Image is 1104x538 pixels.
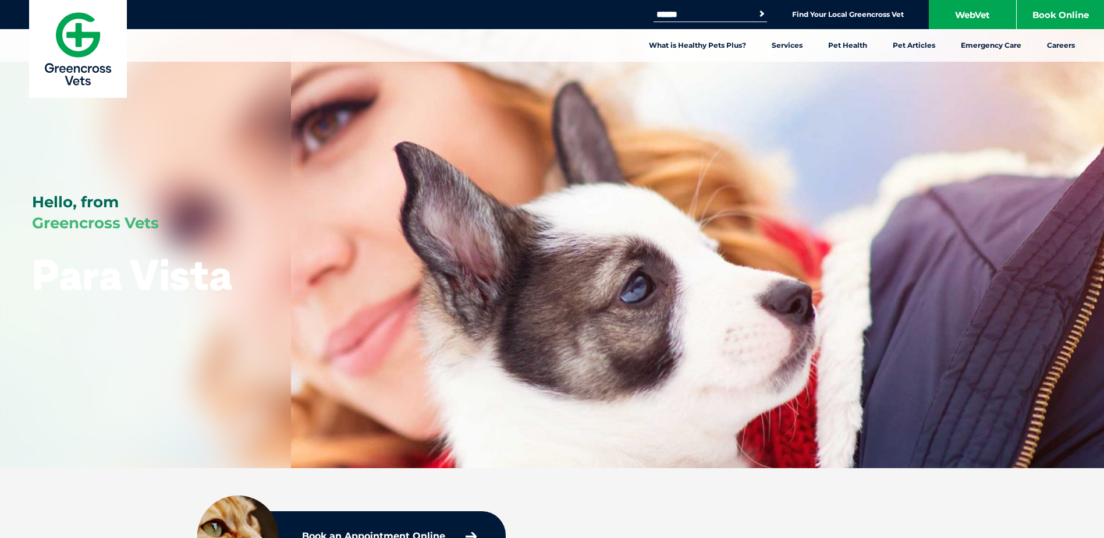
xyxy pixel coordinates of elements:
[759,29,815,62] a: Services
[32,193,119,211] span: Hello, from
[948,29,1034,62] a: Emergency Care
[32,214,159,232] span: Greencross Vets
[636,29,759,62] a: What is Healthy Pets Plus?
[792,10,904,19] a: Find Your Local Greencross Vet
[815,29,880,62] a: Pet Health
[1034,29,1088,62] a: Careers
[880,29,948,62] a: Pet Articles
[32,252,232,298] h1: Para Vista
[756,8,768,20] button: Search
